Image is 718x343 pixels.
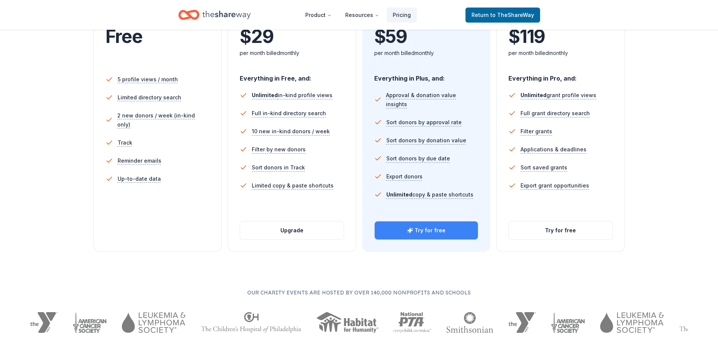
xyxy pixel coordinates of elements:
[386,191,473,198] span: copy & paste shortcuts
[339,8,385,23] button: Resources
[178,6,251,24] a: Home
[374,26,407,47] span: $ 59
[386,118,462,127] span: Sort donors by approval rate
[508,67,613,83] div: Everything in Pro, and:
[386,136,466,145] span: Sort donors by donation value
[387,8,417,23] a: Pricing
[252,92,332,98] span: in-kind profile views
[446,312,493,333] img: Smithsonian
[509,221,612,239] button: Try for free
[118,93,181,102] span: Limited directory search
[521,163,567,172] span: Sort saved grants
[521,145,586,154] span: Applications & deadlines
[386,191,412,198] span: Unlimited
[252,127,330,136] span: 10 new in-kind donors / week
[252,92,278,98] span: Unlimited
[521,92,596,98] span: grant profile views
[118,156,161,165] span: Reminder emails
[118,174,161,183] span: Up-to-date data
[117,111,210,129] span: 2 new donors / week (in-kind only)
[252,109,326,118] span: Full in-kind directory search
[393,312,432,333] img: National PTA
[30,312,58,333] img: YMCA
[252,145,306,154] span: Filter by new donors
[465,8,540,23] a: Returnto TheShareWay
[201,312,301,333] img: The Children's Hospital of Philadelphia
[316,312,378,333] img: Habitat for Humanity
[30,288,688,297] p: Our charity events are hosted by over 140,000 nonprofits and schools
[299,8,338,23] button: Product
[118,75,178,84] span: 5 profile views / month
[299,6,417,24] nav: Main
[490,12,534,18] span: to TheShareWay
[240,67,344,83] div: Everything in Free, and:
[472,11,534,20] span: Return
[106,25,142,47] span: Free
[73,312,107,333] img: American Cancer Society
[521,181,589,190] span: Export grant opportunities
[600,312,664,333] img: Leukemia & Lymphoma Society
[240,26,273,47] span: $ 29
[386,154,450,163] span: Sort donors by due date
[521,127,552,136] span: Filter grants
[374,49,479,58] div: per month billed monthly
[521,92,547,98] span: Unlimited
[252,181,334,190] span: Limited copy & paste shortcuts
[551,312,585,333] img: American Cancer Society
[508,26,545,47] span: $ 119
[508,312,536,333] img: YMCA
[252,163,305,172] span: Sort donors in Track
[240,49,344,58] div: per month billed monthly
[375,221,478,239] button: Try for free
[386,172,423,181] span: Export donors
[521,109,590,118] span: Full grant directory search
[386,91,478,109] span: Approval & donation value insights
[374,67,479,83] div: Everything in Plus, and:
[122,312,185,333] img: Leukemia & Lymphoma Society
[240,221,344,239] button: Upgrade
[508,49,613,58] div: per month billed monthly
[118,138,132,147] span: Track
